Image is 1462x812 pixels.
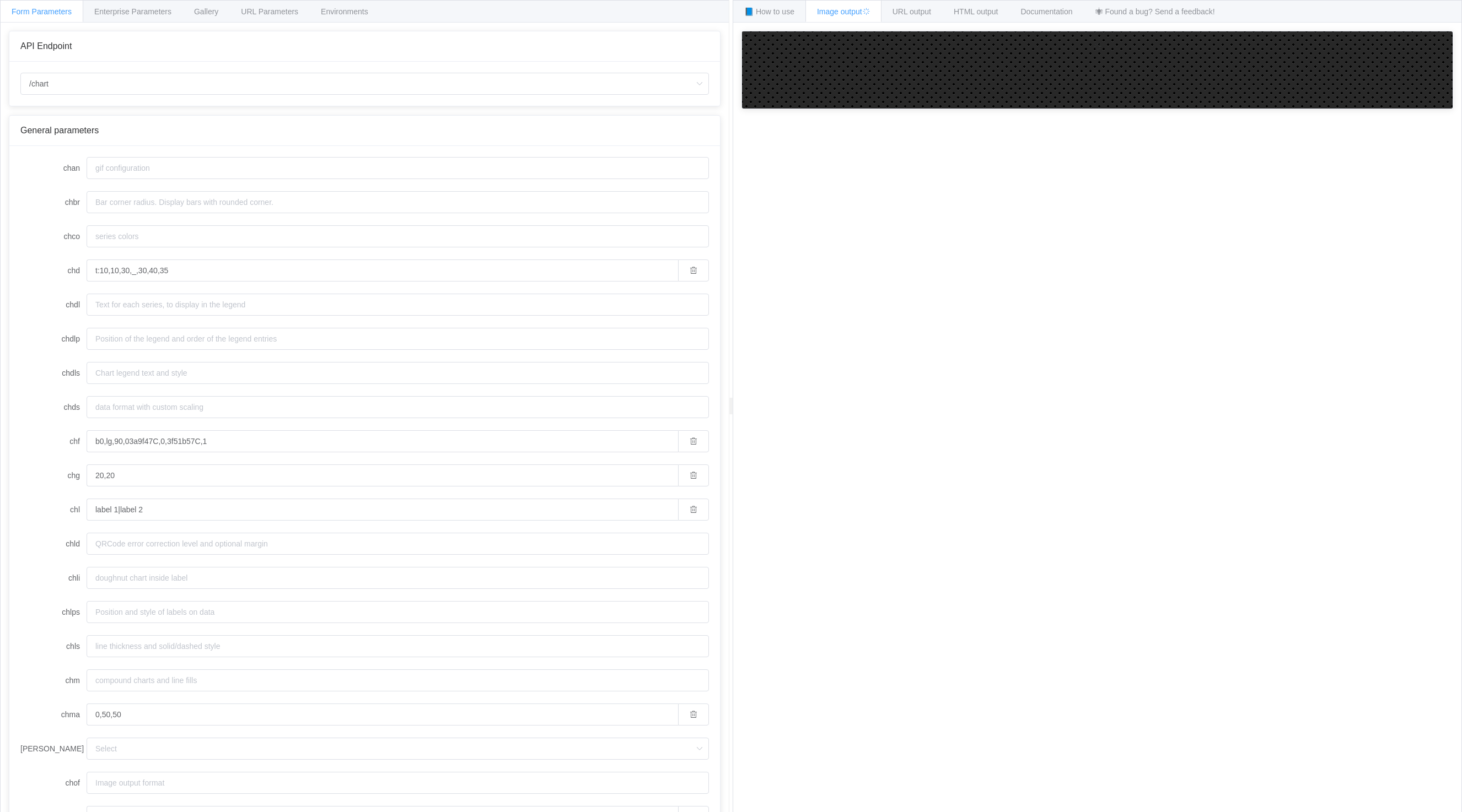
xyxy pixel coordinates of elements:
span: URL Parameters [241,7,298,16]
label: chl [20,499,87,521]
label: chdl [20,294,87,316]
span: API Endpoint [20,41,72,51]
label: chdls [20,362,87,384]
span: URL output [893,7,931,16]
label: chco [20,225,87,247]
input: Solid or dotted grid lines [87,464,678,486]
label: chm [20,669,87,691]
input: chart data [87,259,678,282]
input: doughnut chart inside label [87,567,709,589]
input: Image output format [87,772,709,794]
input: Background Fills [87,430,678,452]
label: chof [20,772,87,794]
label: chls [20,635,87,657]
input: gif configuration [87,157,709,179]
span: Gallery [194,7,218,16]
span: Image output [817,7,870,16]
input: Position and style of labels on data [87,601,709,623]
input: data format with custom scaling [87,396,709,418]
label: chd [20,259,87,282]
input: QRCode error correction level and optional margin [87,533,709,555]
span: 📘 How to use [744,7,794,16]
span: Documentation [1020,7,1072,16]
label: chma [20,703,87,726]
input: Text for each series, to display in the legend [87,294,709,316]
label: [PERSON_NAME] [20,738,87,760]
span: HTML output [954,7,998,16]
span: Form Parameters [12,7,72,16]
span: Environments [321,7,368,16]
input: Select [87,738,709,760]
input: Select [20,73,709,95]
span: 🕷 Found a bug? Send a feedback! [1095,7,1215,16]
input: compound charts and line fills [87,669,709,691]
input: bar, pie slice, doughnut slice and polar slice chart labels [87,499,678,521]
input: chart margins [87,703,678,726]
input: Chart legend text and style [87,362,709,384]
label: chbr [20,191,87,213]
span: General parameters [20,126,99,135]
label: chli [20,567,87,589]
input: Bar corner radius. Display bars with rounded corner. [87,191,709,213]
label: chlps [20,601,87,623]
input: series colors [87,225,709,247]
label: chg [20,464,87,486]
input: line thickness and solid/dashed style [87,635,709,657]
label: chan [20,157,87,179]
label: chds [20,396,87,418]
input: Position of the legend and order of the legend entries [87,328,709,350]
span: Enterprise Parameters [94,7,171,16]
label: chld [20,533,87,555]
label: chf [20,430,87,452]
label: chdlp [20,328,87,350]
